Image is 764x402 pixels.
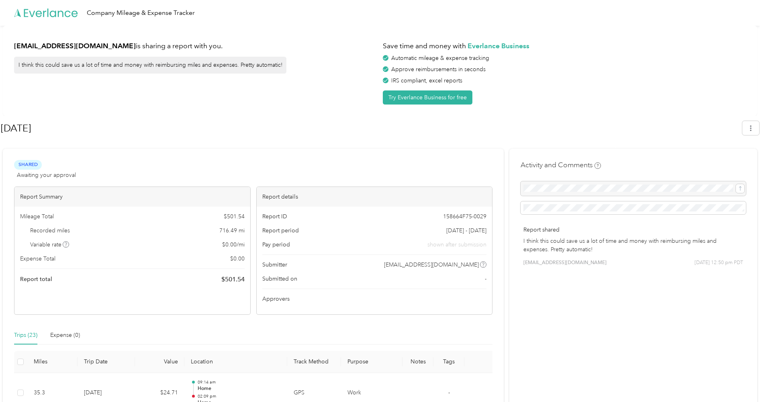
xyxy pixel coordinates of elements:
[262,226,299,235] span: Report period
[14,160,42,169] span: Shared
[198,379,281,385] p: 09:14 am
[14,41,377,51] h1: is sharing a report with you.
[391,77,462,84] span: IRS compliant, excel reports
[198,394,281,399] p: 02:09 pm
[17,171,76,179] span: Awaiting your approval
[1,119,737,138] h1: Aug 2025
[433,351,464,373] th: Tags
[391,55,489,62] span: Automatic mileage & expense tracking
[443,212,486,221] span: 158664F75-0029
[135,351,184,373] th: Value
[262,295,290,303] span: Approvers
[230,254,245,263] span: $ 0.00
[448,389,450,396] span: -
[30,240,69,249] span: Variable rate
[521,160,601,170] h4: Activity and Comments
[262,240,290,249] span: Pay period
[14,187,250,207] div: Report Summary
[341,351,403,373] th: Purpose
[523,259,607,267] span: [EMAIL_ADDRESS][DOMAIN_NAME]
[198,385,281,392] p: Home
[262,260,287,269] span: Submitter
[523,237,743,254] p: I think this could save us a lot of time and money with reimbursing miles and expenses. Pretty au...
[695,259,743,267] span: [DATE] 12:50 pm PDT
[262,212,287,221] span: Report ID
[427,240,486,249] span: shown after submission
[485,275,486,283] span: -
[391,66,486,73] span: Approve reimbursements in seconds
[221,275,245,284] span: $ 501.54
[14,41,136,50] strong: [EMAIL_ADDRESS][DOMAIN_NAME]
[184,351,287,373] th: Location
[287,351,341,373] th: Track Method
[384,260,479,269] span: [EMAIL_ADDRESS][DOMAIN_NAME]
[383,90,472,105] button: Try Everlance Business for free
[446,226,486,235] span: [DATE] - [DATE]
[20,275,52,283] span: Report total
[468,41,529,50] strong: Everlance Business
[257,187,492,207] div: Report details
[27,351,78,373] th: Miles
[30,226,70,235] span: Recorded miles
[14,331,37,340] div: Trips (23)
[14,57,286,74] div: I think this could save us a lot of time and money with reimbursing miles and expenses. Pretty au...
[402,351,433,373] th: Notes
[523,226,743,234] p: Report shared
[87,8,195,18] div: Company Mileage & Expense Tracker
[219,226,245,235] span: 716.49 mi
[20,212,54,221] span: Mileage Total
[262,275,297,283] span: Submitted on
[222,240,245,249] span: $ 0.00 / mi
[78,351,135,373] th: Trip Date
[383,41,746,51] h1: Save time and money with
[20,254,55,263] span: Expense Total
[50,331,80,340] div: Expense (0)
[224,212,245,221] span: $ 501.54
